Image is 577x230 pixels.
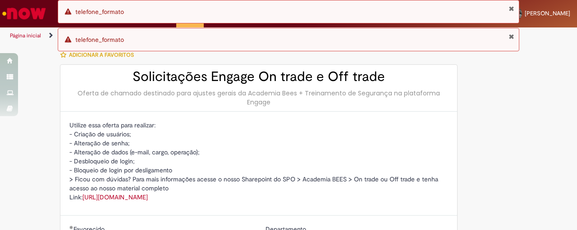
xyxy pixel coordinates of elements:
a: [URL][DOMAIN_NAME] [82,193,148,201]
img: ServiceNow [1,5,47,23]
span: Obrigatório Preenchido [69,225,73,229]
button: Fechar Notificação [508,33,514,40]
div: Oferta de chamado destinado para ajustes gerais da Academia Bees + Treinamento de Segurança na pl... [69,89,448,107]
button: Fechar Notificação [508,5,514,12]
span: telefone_formato [75,8,124,16]
a: Página inicial [10,32,41,39]
ul: Trilhas de página [7,27,378,44]
span: telefone_formato [75,36,124,44]
span: Adicionar a Favoritos [69,51,134,59]
span: [PERSON_NAME] [525,9,570,17]
h2: Solicitações Engage On trade e Off trade [69,69,448,84]
p: Utilize essa oferta para realizar: - Criação de usuários; - Alteração de senha; - Alteração de da... [69,121,448,202]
